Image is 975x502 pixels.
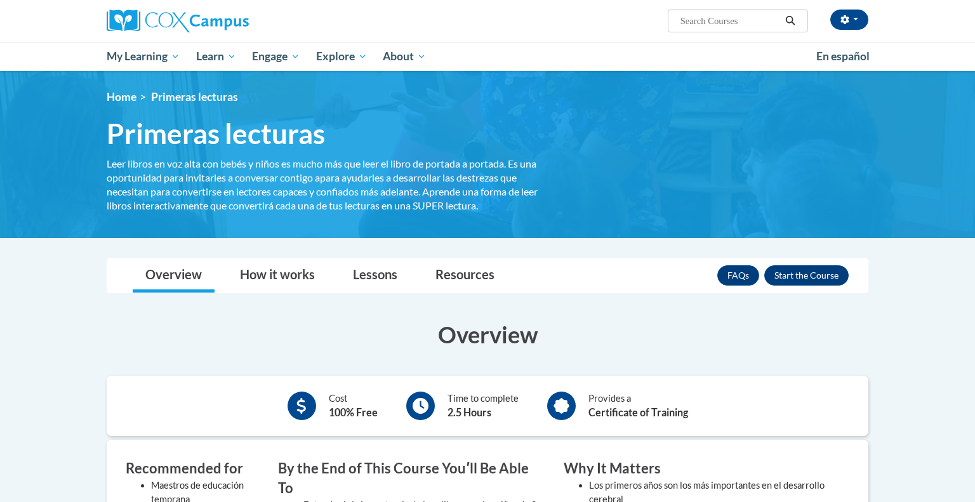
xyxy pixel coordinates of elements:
[107,49,180,64] span: My Learning
[448,406,491,418] b: 2.5 Hours
[227,259,328,293] a: How it works
[278,459,545,498] h3: By the End of This Course Youʹll Be Able To
[816,50,870,63] span: En español
[423,259,507,293] a: Resources
[329,406,378,418] b: 100% Free
[98,42,188,71] a: My Learning
[188,42,244,71] a: Learn
[808,43,878,70] a: En español
[88,42,887,71] div: Main menu
[764,265,849,286] button: Enroll
[781,13,800,29] button: Search
[340,259,410,293] a: Lessons
[107,10,348,32] a: Cox Campus
[383,49,426,64] span: About
[564,459,830,479] h3: Why It Matters
[830,10,868,30] button: Account Settings
[316,49,367,64] span: Explore
[588,406,688,418] b: Certificate of Training
[133,259,215,293] a: Overview
[107,117,325,150] span: Primeras lecturas
[375,42,435,71] a: About
[107,90,136,103] a: Home
[308,42,375,71] a: Explore
[448,392,519,420] div: Time to complete
[107,157,545,213] div: Leer libros en voz alta con bebés y niños es mucho más que leer el libro de portada a portada. Es...
[107,319,868,350] h3: Overview
[107,10,249,32] img: Cox Campus
[196,49,236,64] span: Learn
[717,265,759,286] a: FAQs
[329,392,378,420] div: Cost
[244,42,308,71] a: Engage
[588,392,688,420] div: Provides a
[126,459,259,479] h3: Recommended for
[151,90,238,103] span: Primeras lecturas
[679,13,781,29] input: Search Courses
[252,49,300,64] span: Engage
